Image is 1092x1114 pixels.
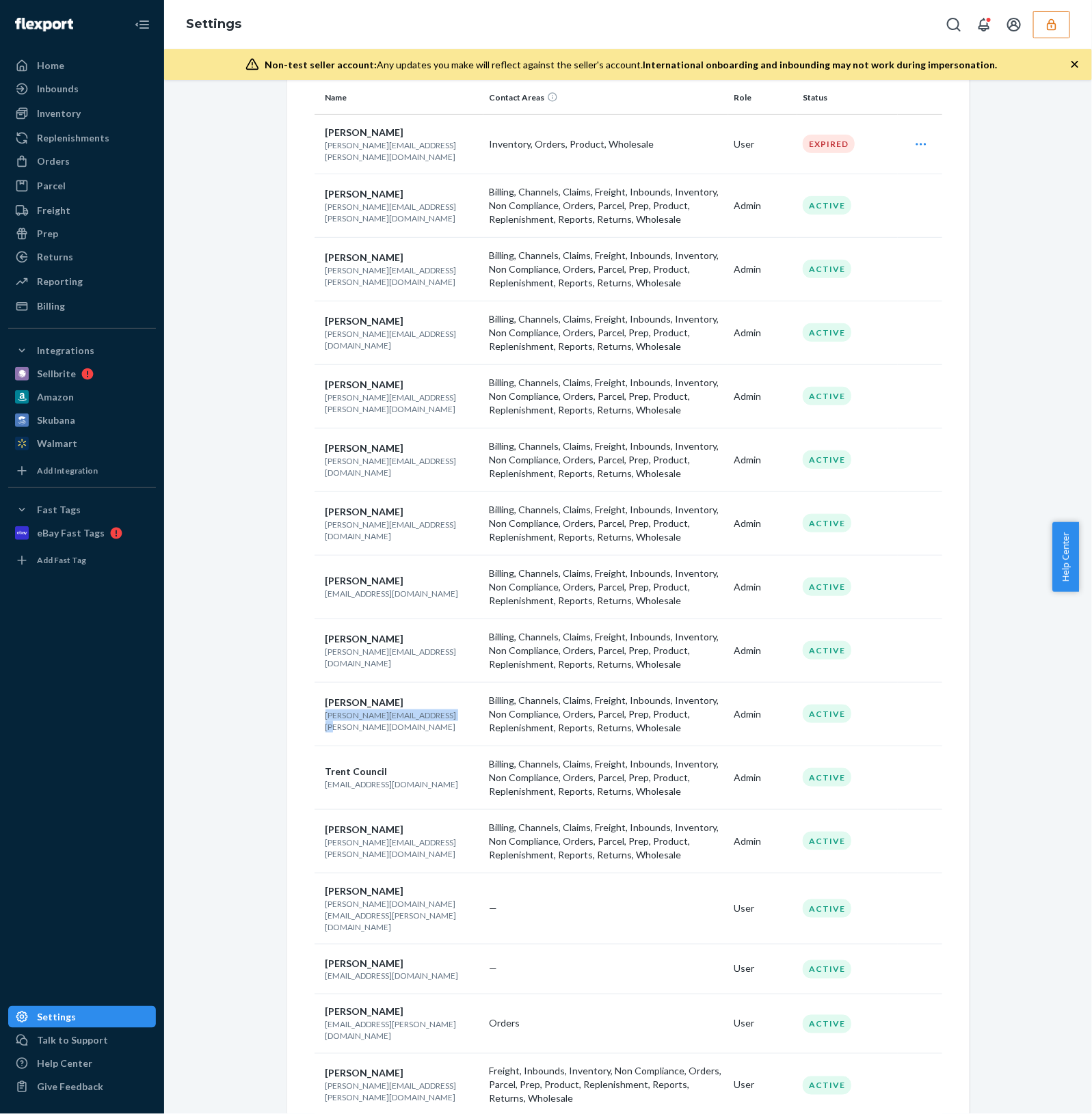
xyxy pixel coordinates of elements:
[8,55,156,77] a: Home
[325,885,404,897] span: [PERSON_NAME]
[325,696,404,708] span: [PERSON_NAME]
[728,746,797,809] td: Admin
[489,694,723,735] p: Billing, Channels, Claims, Freight, Inbounds, Inventory, Non Compliance, Orders, Parcel, Prep, Pr...
[325,970,479,982] p: [EMAIL_ADDRESS][DOMAIN_NAME]
[325,633,404,644] span: [PERSON_NAME]
[315,81,484,114] th: Name
[37,250,73,264] div: Returns
[489,137,723,151] p: Inventory, Orders, Product, Wholesale
[8,223,156,245] a: Prep
[8,1052,156,1074] a: Help Center
[37,1033,108,1047] div: Talk to Support
[8,78,156,100] a: Inbounds
[37,390,74,404] div: Amazon
[37,204,70,217] div: Freight
[325,264,479,288] p: [PERSON_NAME][EMAIL_ADDRESS][PERSON_NAME][DOMAIN_NAME]
[37,367,76,381] div: Sellbrite
[728,491,797,555] td: Admin
[803,514,851,532] div: Active
[37,526,105,540] div: eBay Fast Tags
[325,588,479,599] p: [EMAIL_ADDRESS][DOMAIN_NAME]
[489,185,723,226] p: Billing, Channels, Claims, Freight, Inbounds, Inventory, Non Compliance, Orders, Parcel, Prep, Pr...
[8,127,156,149] a: Replenishments
[37,82,79,96] div: Inbounds
[8,175,156,197] a: Parcel
[489,249,723,290] p: Billing, Channels, Claims, Freight, Inbounds, Inventory, Non Compliance, Orders, Parcel, Prep, Pr...
[325,1081,479,1104] p: [PERSON_NAME][EMAIL_ADDRESS][PERSON_NAME][DOMAIN_NAME]
[728,682,797,746] td: Admin
[803,135,855,153] div: Expired
[728,873,797,944] td: User
[803,196,851,215] div: Active
[8,499,156,521] button: Fast Tags
[8,1076,156,1098] button: Give Feedback
[325,392,479,415] p: [PERSON_NAME][EMAIL_ADDRESS][PERSON_NAME][DOMAIN_NAME]
[8,409,156,431] a: Skubana
[8,150,156,172] a: Orders
[8,246,156,268] a: Returns
[797,81,898,114] th: Status
[325,1006,404,1018] span: [PERSON_NAME]
[37,1057,92,1070] div: Help Center
[728,945,797,994] td: User
[325,778,479,790] p: [EMAIL_ADDRESS][DOMAIN_NAME]
[325,126,404,138] span: [PERSON_NAME]
[728,364,797,428] td: Admin
[8,549,156,571] a: Add Fast Tag
[37,554,86,566] div: Add Fast Tag
[489,439,723,480] p: Billing, Channels, Claims, Freight, Inbounds, Inventory, Non Compliance, Orders, Parcel, Prep, Pr...
[175,5,252,44] ol: breadcrumbs
[1000,11,1028,38] button: Open account menu
[37,413,75,427] div: Skubana
[325,1068,404,1079] span: [PERSON_NAME]
[325,328,479,351] p: [PERSON_NAME][EMAIL_ADDRESS][DOMAIN_NAME]
[8,386,156,408] a: Amazon
[8,103,156,124] a: Inventory
[803,578,851,596] div: Active
[940,11,968,38] button: Open Search Box
[803,387,851,405] div: Active
[37,179,66,193] div: Parcel
[728,994,797,1054] td: User
[265,59,377,70] span: Non-test seller account:
[489,963,497,975] span: —
[728,237,797,301] td: Admin
[325,455,479,478] p: [PERSON_NAME][EMAIL_ADDRESS][DOMAIN_NAME]
[325,898,479,933] p: [PERSON_NAME][DOMAIN_NAME][EMAIL_ADDRESS][PERSON_NAME][DOMAIN_NAME]
[325,252,404,263] span: [PERSON_NAME]
[37,1080,103,1093] div: Give Feedback
[8,1029,156,1051] a: Talk to Support
[37,154,70,168] div: Orders
[489,757,723,798] p: Billing, Channels, Claims, Freight, Inbounds, Inventory, Non Compliance, Orders, Parcel, Prep, Pr...
[325,837,479,860] p: [PERSON_NAME][EMAIL_ADDRESS][PERSON_NAME][DOMAIN_NAME]
[129,11,156,38] button: Close Navigation
[1052,522,1079,592] span: Help Center
[37,227,58,241] div: Prep
[489,312,723,353] p: Billing, Channels, Claims, Freight, Inbounds, Inventory, Non Compliance, Orders, Parcel, Prep, Pr...
[970,11,998,38] button: Open notifications
[489,1065,723,1106] p: Freight, Inbounds, Inventory, Non Compliance, Orders, Parcel, Prep, Product, Replenishment, Repor...
[325,824,404,835] span: [PERSON_NAME]
[15,18,73,31] img: Flexport logo
[483,81,728,114] th: Contact Areas
[489,902,497,914] span: —
[8,295,156,317] a: Billing
[325,201,479,224] p: [PERSON_NAME][EMAIL_ADDRESS][PERSON_NAME][DOMAIN_NAME]
[37,437,77,450] div: Walmart
[728,809,797,873] td: Admin
[728,174,797,237] td: Admin
[803,1015,851,1033] div: Active
[489,567,723,608] p: Billing, Channels, Claims, Freight, Inbounds, Inventory, Non Compliance, Orders, Parcel, Prep, Pr...
[489,376,723,417] p: Billing, Channels, Claims, Freight, Inbounds, Inventory, Non Compliance, Orders, Parcel, Prep, Pr...
[37,131,109,145] div: Replenishments
[325,315,404,327] span: [PERSON_NAME]
[37,59,64,72] div: Home
[903,131,939,158] div: Open user actions
[265,58,997,72] div: Any updates you make will reflect against the seller's account.
[37,465,98,476] div: Add Integration
[643,59,997,70] span: International onboarding and inbounding may not work during impersonation.
[8,363,156,385] a: Sellbrite
[489,1017,723,1031] p: Orders
[325,765,388,777] span: Trent Council
[803,899,851,918] div: Active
